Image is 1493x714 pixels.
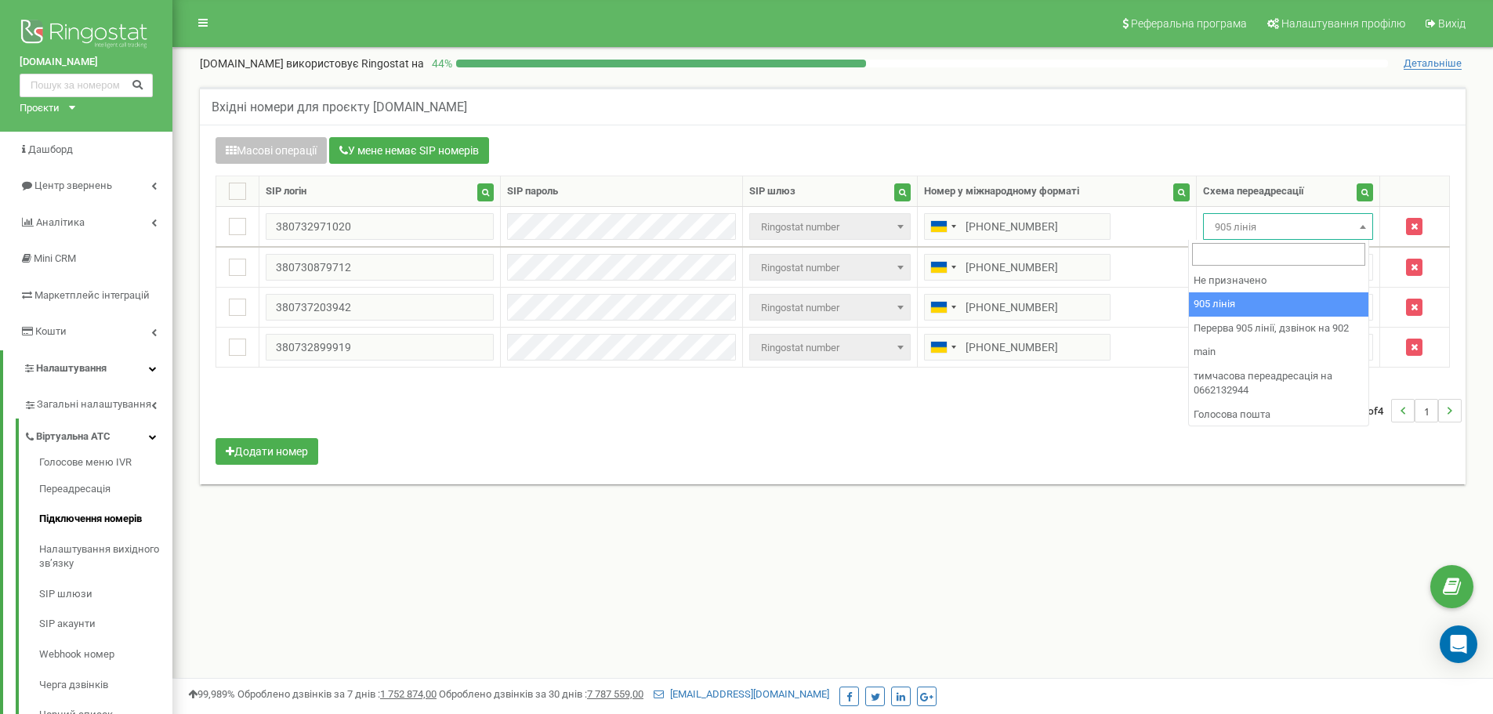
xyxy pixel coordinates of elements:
[1189,340,1368,364] li: main
[20,55,153,70] a: [DOMAIN_NAME]
[188,688,235,700] span: 99,989%
[1281,17,1405,30] span: Налаштування профілю
[36,216,85,228] span: Аналiтика
[28,143,73,155] span: Дашборд
[749,184,795,199] div: SIP шлюз
[3,350,172,387] a: Налаштування
[424,56,456,71] p: 44 %
[1440,625,1477,663] div: Open Intercom Messenger
[1354,399,1391,422] span: 0-4 4
[34,179,112,191] span: Центр звернень
[36,429,111,444] span: Віртуальна АТС
[587,688,643,700] u: 7 787 559,00
[266,184,306,199] div: SIP логін
[1189,269,1368,293] li: Не призначено
[924,334,1111,361] input: 050 123 4567
[749,294,910,321] span: Ringostat number
[39,670,172,701] a: Черга дзвінків
[1131,17,1247,30] span: Реферальна програма
[924,254,1111,281] input: 050 123 4567
[925,335,961,360] div: Telephone country code
[1209,216,1367,238] span: 905 лінія
[39,504,172,535] a: Підключення номерів
[39,609,172,640] a: SIP акаунти
[20,101,60,116] div: Проєкти
[1189,292,1368,317] li: 905 лінія
[439,688,643,700] span: Оброблено дзвінків за 30 днів :
[925,295,961,320] div: Telephone country code
[755,297,904,319] span: Ringostat number
[24,386,172,419] a: Загальні налаштування
[1354,383,1462,438] nav: ...
[1404,57,1462,70] span: Детальніше
[1189,403,1368,427] li: Голосова пошта
[749,254,910,281] span: Ringostat number
[1438,17,1466,30] span: Вихід
[35,325,67,337] span: Кошти
[216,137,327,164] button: Масові операції
[216,438,318,465] button: Додати номер
[36,362,107,374] span: Налаштування
[1415,399,1438,422] li: 1
[20,74,153,97] input: Пошук за номером
[39,579,172,610] a: SIP шлюзи
[749,334,910,361] span: Ringostat number
[39,640,172,670] a: Webhook номер
[39,535,172,579] a: Налаштування вихідного зв’язку
[286,57,424,70] span: використовує Ringostat на
[1368,404,1378,418] span: of
[924,184,1079,199] div: Номер у міжнародному форматі
[329,137,489,164] button: У мене немає SIP номерів
[20,16,153,55] img: Ringostat logo
[1189,364,1368,403] li: тимчасова переадресація на 0662132944
[1203,213,1372,240] span: 905 лінія
[200,56,424,71] p: [DOMAIN_NAME]
[212,100,467,114] h5: Вхідні номери для проєкту [DOMAIN_NAME]
[39,474,172,505] a: Переадресація
[380,688,437,700] u: 1 752 874,00
[24,419,172,451] a: Віртуальна АТС
[501,176,743,207] th: SIP пароль
[924,213,1111,240] input: 050 123 4567
[755,337,904,359] span: Ringostat number
[1189,317,1368,341] li: Перерва 905 лінії, дзвінок на 902
[34,252,76,264] span: Mini CRM
[237,688,437,700] span: Оброблено дзвінків за 7 днів :
[37,397,151,412] span: Загальні налаштування
[1203,184,1304,199] div: Схема переадресації
[749,213,910,240] span: Ringostat number
[924,294,1111,321] input: 050 123 4567
[34,289,150,301] span: Маркетплейс інтеграцій
[755,216,904,238] span: Ringostat number
[39,455,172,474] a: Голосове меню IVR
[755,257,904,279] span: Ringostat number
[654,688,829,700] a: [EMAIL_ADDRESS][DOMAIN_NAME]
[925,255,961,280] div: Telephone country code
[925,214,961,239] div: Telephone country code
